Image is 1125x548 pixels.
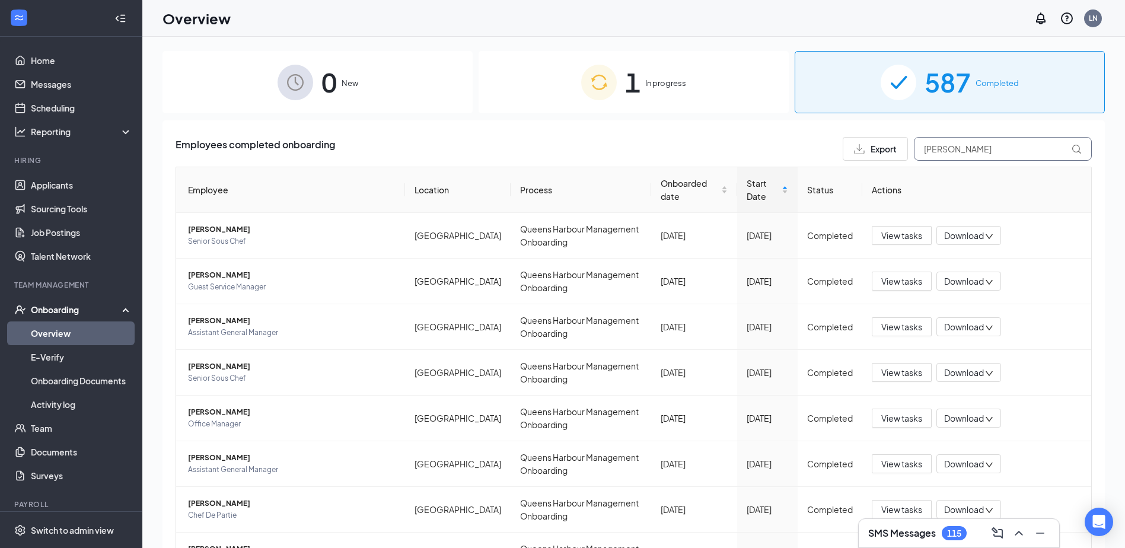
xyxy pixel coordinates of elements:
[747,412,788,425] div: [DATE]
[988,524,1007,543] button: ComposeMessage
[990,526,1005,540] svg: ComposeMessage
[661,229,728,242] div: [DATE]
[944,367,984,379] span: Download
[747,366,788,379] div: [DATE]
[807,275,853,288] div: Completed
[188,509,396,521] span: Chef De Partie
[872,272,932,291] button: View tasks
[661,366,728,379] div: [DATE]
[985,278,993,286] span: down
[188,281,396,293] span: Guest Service Manager
[807,229,853,242] div: Completed
[405,167,511,213] th: Location
[881,366,922,379] span: View tasks
[976,77,1019,89] span: Completed
[872,500,932,519] button: View tasks
[31,393,132,416] a: Activity log
[405,304,511,350] td: [GEOGRAPHIC_DATA]
[661,177,719,203] span: Onboarded date
[881,503,922,516] span: View tasks
[188,418,396,430] span: Office Manager
[511,213,651,259] td: Queens Harbour Management Onboarding
[188,452,396,464] span: [PERSON_NAME]
[881,320,922,333] span: View tasks
[807,366,853,379] div: Completed
[1033,526,1047,540] svg: Minimize
[1031,524,1050,543] button: Minimize
[511,259,651,304] td: Queens Harbour Management Onboarding
[985,506,993,515] span: down
[188,224,396,235] span: [PERSON_NAME]
[843,137,908,161] button: Export
[747,457,788,470] div: [DATE]
[511,441,651,487] td: Queens Harbour Management Onboarding
[661,503,728,516] div: [DATE]
[342,77,358,89] span: New
[944,412,984,425] span: Download
[1085,508,1113,536] div: Open Intercom Messenger
[31,72,132,96] a: Messages
[985,232,993,241] span: down
[13,12,25,24] svg: WorkstreamLogo
[31,369,132,393] a: Onboarding Documents
[511,304,651,350] td: Queens Harbour Management Onboarding
[188,327,396,339] span: Assistant General Manager
[321,62,337,103] span: 0
[868,527,936,540] h3: SMS Messages
[188,315,396,327] span: [PERSON_NAME]
[14,126,26,138] svg: Analysis
[188,372,396,384] span: Senior Sous Chef
[625,62,640,103] span: 1
[651,167,737,213] th: Onboarded date
[31,126,133,138] div: Reporting
[14,155,130,165] div: Hiring
[188,269,396,281] span: [PERSON_NAME]
[405,396,511,441] td: [GEOGRAPHIC_DATA]
[14,304,26,316] svg: UserCheck
[645,77,686,89] span: In progress
[31,221,132,244] a: Job Postings
[188,361,396,372] span: [PERSON_NAME]
[661,412,728,425] div: [DATE]
[31,416,132,440] a: Team
[985,324,993,332] span: down
[985,461,993,469] span: down
[31,96,132,120] a: Scheduling
[914,137,1092,161] input: Search by Name, Job Posting, or Process
[947,528,961,539] div: 115
[944,504,984,516] span: Download
[114,12,126,24] svg: Collapse
[31,464,132,488] a: Surveys
[14,524,26,536] svg: Settings
[881,229,922,242] span: View tasks
[188,498,396,509] span: [PERSON_NAME]
[31,345,132,369] a: E-Verify
[1012,526,1026,540] svg: ChevronUp
[661,457,728,470] div: [DATE]
[31,304,122,316] div: Onboarding
[188,235,396,247] span: Senior Sous Chef
[14,499,130,509] div: Payroll
[511,167,651,213] th: Process
[881,412,922,425] span: View tasks
[872,226,932,245] button: View tasks
[511,396,651,441] td: Queens Harbour Management Onboarding
[31,49,132,72] a: Home
[807,457,853,470] div: Completed
[944,458,984,470] span: Download
[31,197,132,221] a: Sourcing Tools
[871,145,897,153] span: Export
[188,406,396,418] span: [PERSON_NAME]
[1009,524,1028,543] button: ChevronUp
[862,167,1091,213] th: Actions
[661,320,728,333] div: [DATE]
[31,321,132,345] a: Overview
[807,412,853,425] div: Completed
[872,454,932,473] button: View tasks
[661,275,728,288] div: [DATE]
[31,173,132,197] a: Applicants
[944,321,984,333] span: Download
[798,167,862,213] th: Status
[31,524,114,536] div: Switch to admin view
[985,415,993,423] span: down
